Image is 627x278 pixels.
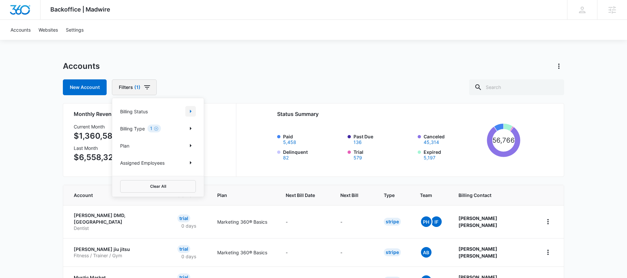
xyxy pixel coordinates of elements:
td: - [278,238,332,266]
span: Next Bill Date [286,192,315,199]
p: Marketing 360® Basics [217,218,270,225]
button: Filters(1) [112,79,157,95]
p: Billing Type [120,125,145,132]
span: Account [74,192,152,199]
button: Past Due [353,140,362,145]
span: Team [420,192,433,199]
button: Trial [353,155,362,160]
button: home [543,216,553,227]
button: Paid [283,140,296,145]
div: Trial [177,214,190,222]
button: Delinquent [283,155,289,160]
span: AB [421,247,431,258]
label: Trial [353,149,414,160]
button: Clear [154,126,158,131]
button: Actions [554,61,564,71]
label: Paid [283,133,344,145]
button: Expired [424,155,435,160]
p: [PERSON_NAME] jiu jitsu [74,246,162,253]
tspan: 56,766 [492,136,515,144]
a: Accounts [7,20,35,40]
a: [PERSON_NAME] DMD, [GEOGRAPHIC_DATA]Dentist [74,212,162,232]
span: Backoffice | Madwire [50,6,110,13]
span: PH [421,216,431,227]
strong: [PERSON_NAME] [PERSON_NAME] [458,246,497,259]
span: Plan [217,192,270,199]
p: 0 days [177,253,200,260]
span: Type [384,192,395,199]
h3: Last Month [74,145,131,152]
p: Dentist [74,225,162,232]
button: Canceled [424,140,439,145]
span: IF [431,216,442,227]
button: Clear All [120,180,196,193]
span: (1) [134,85,141,90]
span: Billing Contact [458,192,527,199]
h2: Monthly Revenue [74,110,228,118]
a: Websites [35,20,62,40]
h3: Current Month [74,123,131,130]
p: Assigned Employees [120,159,165,166]
div: Stripe [384,248,401,256]
p: $1,360,580.16 [74,130,131,142]
p: $6,558,328.60 [74,152,131,163]
a: New Account [63,79,107,95]
a: [PERSON_NAME] jiu jitsuFitness / Trainer / Gym [74,246,162,259]
input: Search [469,79,564,95]
button: Show Assigned Employees filters [185,157,196,168]
div: 1 [147,125,161,132]
p: Marketing 360® Basics [217,249,270,256]
label: Canceled [424,133,484,145]
button: home [543,247,553,258]
p: Billing Status [120,108,148,115]
p: Fitness / Trainer / Gym [74,252,162,259]
label: Expired [424,149,484,160]
strong: [PERSON_NAME] [PERSON_NAME] [458,215,497,228]
label: Past Due [353,133,414,145]
div: Stripe [384,218,401,226]
h1: Accounts [63,61,100,71]
td: - [278,205,332,238]
label: Delinquent [283,149,344,160]
button: Show Plan filters [185,140,196,151]
button: Show Billing Status filters [185,106,196,117]
td: - [332,238,376,266]
a: Settings [62,20,88,40]
p: 0 days [177,222,200,229]
td: - [332,205,376,238]
p: [PERSON_NAME] DMD, [GEOGRAPHIC_DATA] [74,212,162,225]
h2: Status Summary [277,110,520,118]
span: Next Bill [340,192,358,199]
button: Show Billing Type filters [185,123,196,134]
div: Trial [177,245,190,253]
p: Plan [120,142,129,149]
